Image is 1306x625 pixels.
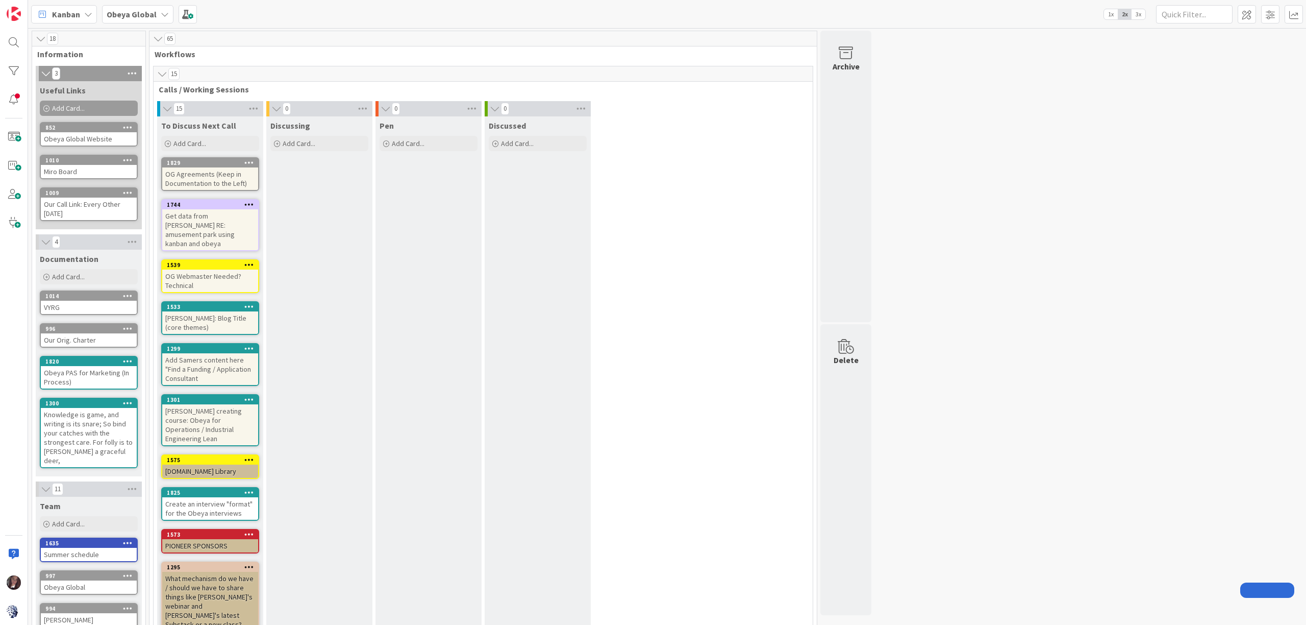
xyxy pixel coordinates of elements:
[162,158,258,167] div: 1829
[161,301,259,335] a: 1533[PERSON_NAME]: Blog Title (core themes)
[392,139,424,148] span: Add Card...
[40,323,138,348] a: 996Our Orig. Charter
[41,539,137,561] div: 1635Summer schedule
[162,395,258,404] div: 1301
[162,563,258,572] div: 1295
[107,9,157,19] b: Obeya Global
[162,158,258,190] div: 1829OG Agreements (Keep in Documentation to the Left)
[45,124,137,131] div: 852
[167,261,258,269] div: 1539
[41,123,137,146] div: 852Obeya Global Website
[270,121,310,131] span: Discussing
[162,539,258,552] div: PIONEER SPONSORS
[162,302,258,334] div: 1533[PERSON_NAME]: Blog Title (core themes)
[45,400,137,407] div: 1300
[41,571,137,594] div: 997Obeya Global
[161,487,259,521] a: 1825Create an interview "format" for the Obeya interviews
[7,575,21,590] img: TD
[41,188,137,198] div: 1009
[164,33,175,45] span: 65
[167,396,258,403] div: 1301
[162,260,258,292] div: 1539OG Webmaster Needed? Technical
[40,570,138,595] a: 997Obeya Global
[41,333,137,347] div: Our Orig. Charter
[41,198,137,220] div: Our Call Link: Every Other [DATE]
[162,209,258,250] div: Get data from [PERSON_NAME] RE: amusement park using kanban and obeya
[40,356,138,390] a: 1820Obeya PAS for Marketing (In Process)
[162,497,258,520] div: Create an interview "format" for the Obeya interviews
[40,155,138,179] a: 1010Miro Board
[41,292,137,314] div: 1014VYRG
[41,548,137,561] div: Summer schedule
[162,344,258,385] div: 1299Add Samers content here "Find a Funding / Application Consultant
[41,324,137,333] div: 996
[41,399,137,467] div: 1300Knowledge is game, and writing is its snare; So bind your catches with the strongest care. Fo...
[40,85,86,95] span: Useful Links
[161,199,259,251] a: 1744Get data from [PERSON_NAME] RE: amusement park using kanban and obeya
[41,132,137,146] div: Obeya Global Website
[41,539,137,548] div: 1635
[173,139,206,148] span: Add Card...
[161,454,259,479] a: 1575[DOMAIN_NAME] Library
[167,201,258,208] div: 1744
[380,121,394,131] span: Pen
[7,7,21,21] img: Visit kanbanzone.com
[45,572,137,580] div: 997
[40,254,98,264] span: Documentation
[162,167,258,190] div: OG Agreements (Keep in Documentation to the Left)
[52,236,60,248] span: 4
[161,529,259,554] a: 1573PIONEER SPONSORS
[45,540,137,547] div: 1635
[167,531,258,538] div: 1573
[40,538,138,562] a: 1635Summer schedule
[52,104,85,113] span: Add Card...
[159,84,800,94] span: Calls / Working Sessions
[41,188,137,220] div: 1009Our Call Link: Every Other [DATE]
[161,259,259,293] a: 1539OG Webmaster Needed? Technical
[833,60,860,73] div: Archive
[1118,9,1132,19] span: 2x
[41,366,137,389] div: Obeya PAS for Marketing (In Process)
[52,519,85,528] span: Add Card...
[167,345,258,352] div: 1299
[7,604,21,618] img: avatar
[37,49,133,59] span: Information
[162,200,258,250] div: 1744Get data from [PERSON_NAME] RE: amusement park using kanban and obeya
[162,455,258,478] div: 1575[DOMAIN_NAME] Library
[52,272,85,281] span: Add Card...
[283,103,291,115] span: 0
[162,530,258,552] div: 1573PIONEER SPONSORS
[162,260,258,270] div: 1539
[1104,9,1118,19] span: 1x
[489,121,526,131] span: Discussed
[162,200,258,209] div: 1744
[41,571,137,581] div: 997
[45,293,137,300] div: 1014
[392,103,400,115] span: 0
[162,395,258,445] div: 1301[PERSON_NAME] creating course: Obeya for Operations / Industrial Engineering Lean
[41,357,137,389] div: 1820Obeya PAS for Marketing (In Process)
[41,292,137,301] div: 1014
[41,165,137,178] div: Miro Board
[45,325,137,332] div: 996
[501,139,534,148] span: Add Card...
[40,501,61,511] span: Team
[167,456,258,464] div: 1575
[45,605,137,612] div: 994
[41,399,137,408] div: 1300
[41,156,137,178] div: 1010Miro Board
[41,581,137,594] div: Obeya Global
[162,465,258,478] div: [DOMAIN_NAME] Library
[283,139,315,148] span: Add Card...
[834,354,859,366] div: Delete
[162,270,258,292] div: OG Webmaster Needed? Technical
[1156,5,1233,23] input: Quick Filter...
[162,302,258,311] div: 1533
[173,103,185,115] span: 15
[40,122,138,147] a: 852Obeya Global Website
[40,291,138,315] a: 1014VYRG
[161,157,259,191] a: 1829OG Agreements (Keep in Documentation to the Left)
[167,159,258,166] div: 1829
[501,103,509,115] span: 0
[41,408,137,467] div: Knowledge is game, and writing is its snare; So bind your catches with the strongest care. For fo...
